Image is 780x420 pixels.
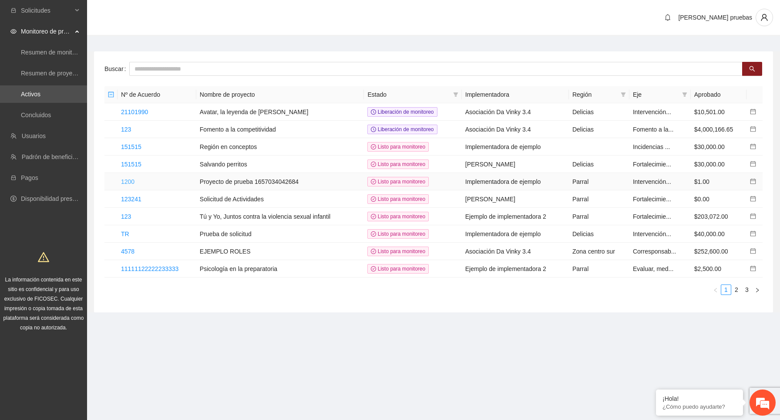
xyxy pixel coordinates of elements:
a: Pagos [21,174,38,181]
div: Chatee con nosotros ahora [45,44,146,56]
a: Concluidos [21,112,51,119]
span: Listo para monitoreo [367,212,429,221]
a: 1 [721,285,731,295]
span: minus-square [108,91,114,98]
a: calendar [750,213,756,220]
td: Delicias [569,121,629,138]
a: 2 [732,285,741,295]
span: Listo para monitoreo [367,159,429,169]
span: check-circle [371,196,376,202]
td: $40,000.00 [691,225,747,243]
td: [PERSON_NAME] [462,156,569,173]
span: check-circle [371,266,376,271]
span: Listo para monitoreo [367,229,429,239]
span: Intervención... [633,230,671,237]
span: Monitoreo de proyectos [21,23,72,40]
td: Proyecto de prueba 1657034042684 [196,173,364,190]
a: 151515 [121,143,141,150]
td: Solicitud de Actividades [196,190,364,208]
button: bell [661,10,675,24]
td: Psicología en la preparatoria [196,260,364,278]
a: calendar [750,108,756,115]
span: user [756,14,773,21]
li: 2 [731,285,742,295]
td: Implementadora de ejemplo [462,225,569,243]
span: check-circle [371,249,376,254]
a: 11111122222233333 [121,265,178,272]
td: $203,072.00 [691,208,747,225]
td: $30,000.00 [691,138,747,156]
td: Parral [569,260,629,278]
td: $30,000.00 [691,156,747,173]
td: Ejemplo de implementadora 2 [462,208,569,225]
td: $1.00 [691,173,747,190]
th: Implementadora [462,86,569,103]
span: calendar [750,143,756,149]
td: Implementadora de ejemplo [462,138,569,156]
textarea: Escriba su mensaje y pulse “Intro” [4,238,166,268]
span: Fortalecimie... [633,196,671,203]
th: Nº de Acuerdo [118,86,196,103]
span: Listo para monitoreo [367,264,429,274]
td: $0.00 [691,190,747,208]
span: search [749,66,755,73]
span: check-circle [371,144,376,149]
a: calendar [750,126,756,133]
span: right [755,288,760,293]
td: Avatar, la leyenda de [PERSON_NAME] [196,103,364,121]
span: Listo para monitoreo [367,142,429,152]
a: Resumen de monitoreo [21,49,84,56]
a: 3 [742,285,752,295]
span: Intervención... [633,178,671,185]
span: clock-circle [371,109,376,115]
span: check-circle [371,179,376,184]
span: calendar [750,196,756,202]
a: calendar [750,196,756,203]
td: Tú y Yo, Juntos contra la violencia sexual infantil [196,208,364,225]
a: Disponibilidad presupuestal [21,195,95,202]
td: Delicias [569,103,629,121]
a: calendar [750,143,756,150]
span: calendar [750,248,756,254]
span: check-circle [371,231,376,237]
span: filter [453,92,458,97]
a: Usuarios [22,132,46,139]
td: Delicias [569,156,629,173]
span: Liberación de monitoreo [367,125,437,134]
a: TR [121,230,129,237]
span: filter [451,88,460,101]
a: calendar [750,265,756,272]
span: Evaluar, med... [633,265,673,272]
a: calendar [750,161,756,168]
span: Fortalecimie... [633,213,671,220]
span: Incidencias ... [633,143,670,150]
li: Next Page [752,285,763,295]
td: $2,500.00 [691,260,747,278]
a: 123 [121,213,131,220]
li: 3 [742,285,752,295]
span: Fortalecimie... [633,161,671,168]
td: $252,600.00 [691,243,747,260]
td: Salvando perritos [196,156,364,173]
span: Intervención... [633,108,671,115]
td: $4,000,166.65 [691,121,747,138]
span: Estado [367,90,449,99]
a: calendar [750,178,756,185]
span: inbox [10,7,17,14]
div: Minimizar ventana de chat en vivo [143,4,164,25]
td: Región en conceptos [196,138,364,156]
span: calendar [750,126,756,132]
a: calendar [750,248,756,255]
td: EJEMPLO ROLES [196,243,364,260]
div: ¡Hola! [662,395,736,402]
span: calendar [750,230,756,237]
span: filter [621,92,626,97]
li: Previous Page [710,285,721,295]
td: $10,501.00 [691,103,747,121]
span: calendar [750,178,756,184]
th: Aprobado [691,86,747,103]
button: search [742,62,762,76]
td: Zona centro sur [569,243,629,260]
span: check-circle [371,162,376,167]
p: ¿Cómo puedo ayudarte? [662,403,736,410]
